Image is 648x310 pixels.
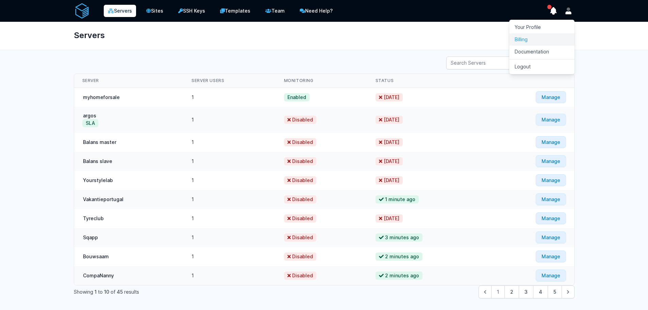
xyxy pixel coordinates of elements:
a: Manage [536,91,566,103]
a: Vakantieportugal [82,196,124,202]
span: [DATE] [376,116,403,124]
nav: Pagination Navigation [74,285,575,298]
span: Disabled [284,157,316,165]
a: Manage [536,155,566,167]
a: Sites [142,4,168,18]
a: Yourstylelab [82,177,114,183]
th: Server Users [183,74,276,88]
span: [DATE] [376,176,403,184]
span: Disabled [284,252,316,261]
img: serverAuth logo [74,3,90,19]
a: Documentation [509,46,575,58]
span: Disabled [284,195,316,203]
th: Server [74,74,184,88]
span: 10 [104,289,109,295]
span: 1 minute ago [376,195,419,203]
span: 1 [95,289,97,295]
span: [DATE] [376,214,403,223]
a: Balans slave [82,158,113,164]
div: User menu [509,20,575,74]
th: Status [367,74,486,88]
td: 1 [183,247,276,266]
a: Manage [536,136,566,148]
span: 2 minutes ago [376,252,422,261]
span: [DATE] [376,93,403,101]
span: of [111,289,115,295]
span: to [98,289,103,295]
button: User menu [562,5,575,17]
a: Balans master [82,139,117,145]
button: Go to page 4 [533,285,548,298]
td: 1 [183,190,276,209]
td: 1 [183,88,276,107]
span: Disabled [284,214,316,223]
a: Logout [509,61,575,73]
a: Team [261,4,289,18]
a: Manage [536,114,566,126]
td: 1 [183,133,276,152]
button: show notifications [547,5,560,17]
a: myhomeforsale [82,94,120,100]
span: 3 minutes ago [376,233,422,242]
a: Billing [509,33,575,46]
a: Manage [536,212,566,224]
td: 1 [183,107,276,133]
a: SSH Keys [173,4,210,18]
a: Your Profile [509,21,575,33]
span: Showing [74,289,93,295]
span: &laquo; Previous [479,290,492,297]
span: Enabled [284,93,310,101]
td: 1 [183,152,276,171]
button: SLA [82,119,98,127]
a: Sqapp [82,234,99,240]
a: Manage [536,231,566,243]
button: Go to page 5 [548,285,562,298]
span: 2 minutes ago [376,272,422,280]
span: Disabled [284,272,316,280]
button: Go to page 2 [504,285,519,298]
td: 1 [183,266,276,285]
a: Tyreclub [82,215,104,221]
a: Need Help? [295,4,337,18]
span: 45 [117,289,123,295]
a: Manage [536,174,566,186]
a: Servers [104,5,136,17]
span: results [124,289,139,295]
a: argos [82,113,97,118]
th: Monitoring [276,74,367,88]
button: Go to page 3 [519,285,533,298]
span: has unread notifications [547,5,552,9]
span: 1 [491,285,505,298]
a: CompaNanny [82,273,115,278]
td: 1 [183,209,276,228]
a: Manage [536,193,566,205]
span: Disabled [284,176,316,184]
input: Search Servers [446,56,530,69]
span: Disabled [284,116,316,124]
a: Manage [536,270,566,281]
span: [DATE] [376,157,403,165]
span: [DATE] [376,138,403,146]
span: Disabled [284,138,316,146]
button: Next &raquo; [562,285,575,298]
a: Bouwsaam [82,254,110,259]
td: 1 [183,171,276,190]
a: Templates [215,4,255,18]
td: 1 [183,228,276,247]
a: Manage [536,250,566,262]
h1: Servers [74,27,105,44]
span: Disabled [284,233,316,242]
